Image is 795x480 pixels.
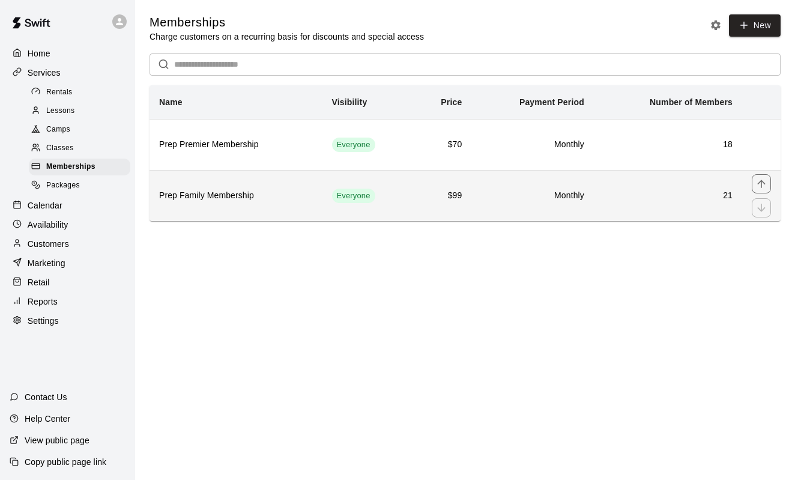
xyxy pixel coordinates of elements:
[28,315,59,327] p: Settings
[46,142,73,154] span: Classes
[10,273,125,291] a: Retail
[10,44,125,62] a: Home
[10,312,125,330] a: Settings
[729,14,781,37] a: New
[752,174,771,193] button: move item up
[25,413,70,425] p: Help Center
[25,434,89,446] p: View public page
[159,138,313,151] h6: Prep Premier Membership
[46,87,73,99] span: Rentals
[159,97,183,107] b: Name
[46,161,95,173] span: Memberships
[29,158,135,177] a: Memberships
[332,138,375,152] div: This membership is visible to all customers
[29,83,135,102] a: Rentals
[332,139,375,151] span: Everyone
[10,235,125,253] a: Customers
[46,124,70,136] span: Camps
[441,97,462,107] b: Price
[46,105,75,117] span: Lessons
[159,189,313,202] h6: Prep Family Membership
[25,391,67,403] p: Contact Us
[650,97,733,107] b: Number of Members
[29,139,135,158] a: Classes
[28,67,61,79] p: Services
[28,276,50,288] p: Retail
[332,97,367,107] b: Visibility
[423,138,462,151] h6: $70
[28,219,68,231] p: Availability
[10,293,125,311] a: Reports
[10,254,125,272] a: Marketing
[29,102,135,120] a: Lessons
[707,16,725,34] button: Memberships settings
[28,199,62,211] p: Calendar
[150,31,424,43] p: Charge customers on a recurring basis for discounts and special access
[29,159,130,175] div: Memberships
[29,177,135,195] a: Packages
[150,14,424,31] h5: Memberships
[481,138,584,151] h6: Monthly
[29,84,130,101] div: Rentals
[150,85,781,221] table: simple table
[423,189,462,202] h6: $99
[481,189,584,202] h6: Monthly
[603,189,733,202] h6: 21
[332,190,375,202] span: Everyone
[25,456,106,468] p: Copy public page link
[28,238,69,250] p: Customers
[10,64,125,82] a: Services
[46,180,80,192] span: Packages
[519,97,584,107] b: Payment Period
[29,177,130,194] div: Packages
[29,121,135,139] a: Camps
[28,257,65,269] p: Marketing
[29,121,130,138] div: Camps
[28,296,58,308] p: Reports
[29,103,130,120] div: Lessons
[10,216,125,234] a: Availability
[28,47,50,59] p: Home
[29,140,130,157] div: Classes
[332,189,375,203] div: This membership is visible to all customers
[603,138,733,151] h6: 18
[10,196,125,214] a: Calendar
